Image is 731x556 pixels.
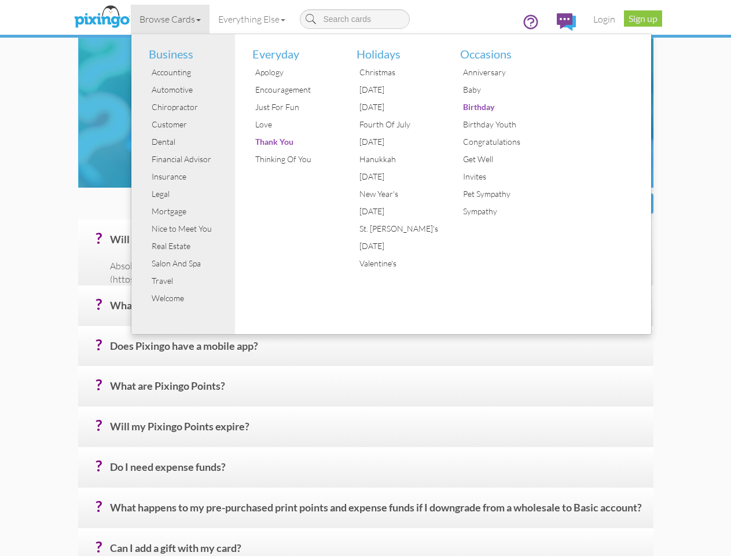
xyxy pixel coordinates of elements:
[451,151,547,168] a: Get Well
[460,203,547,220] div: Sympathy
[140,34,236,64] li: Business
[348,81,443,98] a: [DATE]
[95,457,102,474] span: ?
[140,220,236,237] a: Nice to Meet You
[244,116,339,133] a: Love
[110,502,645,522] h4: What happens to my pre-purchased print points and expense funds if I downgrade from a wholesale t...
[110,462,645,482] h4: Do I need expense funds?
[149,98,236,116] div: Chiropractor
[252,81,339,98] div: Encouragement
[357,237,443,255] div: [DATE]
[451,116,547,133] a: Birthday Youth
[357,168,443,185] div: [DATE]
[244,133,339,151] a: Thank You
[451,203,547,220] a: Sympathy
[244,34,339,64] li: Everyday
[357,116,443,133] div: Fourth Of July
[81,79,662,115] h1: Frequently Asked Questions
[244,98,339,116] a: Just For Fun
[149,237,236,255] div: Real Estate
[149,185,236,203] div: Legal
[95,416,102,434] span: ?
[149,116,236,133] div: Customer
[460,168,547,185] div: Invites
[348,237,443,255] a: [DATE]
[110,341,645,361] h4: Does Pixingo have a mobile app?
[244,81,339,98] a: Encouragement
[95,498,102,515] span: ?
[348,255,443,272] a: Valentine's
[110,234,645,254] h4: Will you help me?
[140,290,236,307] a: Welcome
[460,116,547,133] div: Birthday Youth
[252,64,339,81] div: Apology
[451,98,547,116] a: Birthday
[252,133,339,151] div: Thank You
[95,295,102,313] span: ?
[451,185,547,203] a: Pet Sympathy
[110,259,645,312] p: Absolutely! If you need a one-on-one walk-thru of the site, we are here for you. Just visit [[DOM...
[300,9,410,29] input: Search cards
[69,129,662,141] h4: How to use Pixingo and other fun questions
[348,133,443,151] a: [DATE]
[131,5,210,34] a: Browse Cards
[140,98,236,116] a: Chiropractor
[357,133,443,151] div: [DATE]
[460,133,547,151] div: Congratulations
[149,255,236,272] div: Salon And Spa
[357,255,443,272] div: Valentine's
[95,229,102,247] span: ?
[348,203,443,220] a: [DATE]
[451,168,547,185] a: Invites
[110,300,645,320] h4: What is the preferred browser?
[140,64,236,81] a: Accounting
[348,185,443,203] a: New Year's
[357,203,443,220] div: [DATE]
[140,237,236,255] a: Real Estate
[71,3,133,32] img: pixingo logo
[149,220,236,237] div: Nice to Meet You
[210,5,294,34] a: Everything Else
[357,98,443,116] div: [DATE]
[348,34,443,64] li: Holidays
[95,376,102,393] span: ?
[140,151,236,168] a: Financial Advisor
[451,34,547,64] li: Occasions
[357,220,443,237] div: St. [PERSON_NAME]'s
[357,81,443,98] div: [DATE]
[140,203,236,220] a: Mortgage
[451,81,547,98] a: Baby
[357,151,443,168] div: Hanukkah
[110,421,645,441] h4: Will my Pixingo Points expire?
[451,133,547,151] a: Congratulations
[460,98,547,116] div: Birthday
[348,64,443,81] a: Christmas
[252,98,339,116] div: Just For Fun
[149,81,236,98] div: Automotive
[140,168,236,185] a: Insurance
[149,151,236,168] div: Financial Advisor
[140,116,236,133] a: Customer
[140,255,236,272] a: Salon And Spa
[348,98,443,116] a: [DATE]
[140,272,236,290] a: Travel
[149,203,236,220] div: Mortgage
[244,151,339,168] a: Thinking Of You
[348,168,443,185] a: [DATE]
[140,185,236,203] a: Legal
[585,5,624,34] a: Login
[140,81,236,98] a: Automotive
[149,168,236,185] div: Insurance
[110,381,645,401] h4: What are Pixingo Points?
[357,64,443,81] div: Christmas
[252,151,339,168] div: Thinking Of You
[95,538,102,555] span: ?
[624,10,662,27] a: Sign up
[149,133,236,151] div: Dental
[357,185,443,203] div: New Year's
[460,81,547,98] div: Baby
[557,13,576,31] img: comments.svg
[348,220,443,237] a: St. [PERSON_NAME]'s
[460,151,547,168] div: Get Well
